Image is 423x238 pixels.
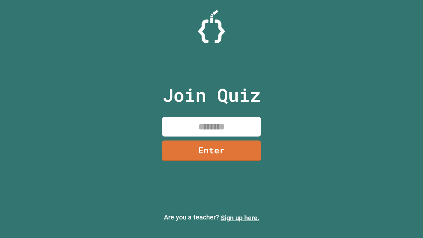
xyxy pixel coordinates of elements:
a: Sign up here. [221,214,259,222]
iframe: chat widget [368,183,416,211]
img: Logo.svg [198,10,225,43]
iframe: chat widget [395,212,416,231]
p: Join Quiz [163,81,261,109]
a: Enter [162,140,261,161]
p: Are you a teacher? [5,212,418,223]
